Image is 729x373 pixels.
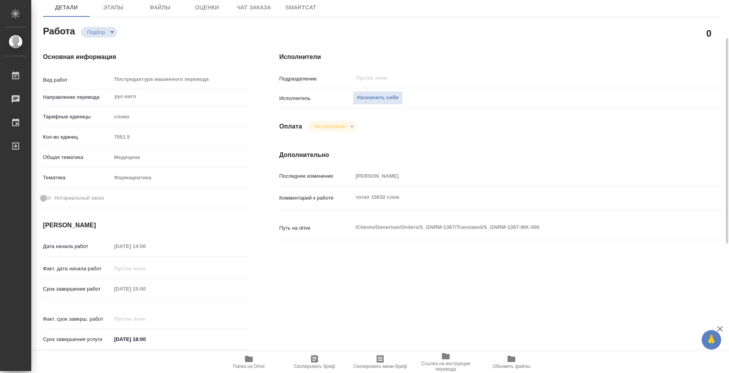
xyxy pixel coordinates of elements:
[702,330,721,350] button: 🙏
[43,52,248,62] h4: Основная информация
[111,110,248,123] div: слово
[705,332,718,348] span: 🙏
[111,313,180,325] input: Пустое поле
[493,364,531,369] span: Обновить файлы
[279,52,720,62] h4: Исполнители
[312,123,347,130] button: Не оплачена
[111,171,248,184] div: Фармацевтика
[43,265,111,273] p: Факт. дата начала работ
[353,170,684,182] input: Пустое поле
[111,263,180,274] input: Пустое поле
[54,194,104,202] span: Нотариальный заказ
[95,3,132,12] span: Этапы
[282,351,347,373] button: Скопировать бриф
[418,361,474,372] span: Ссылка на инструкции перевода
[111,334,180,345] input: ✎ Введи что-нибудь
[294,364,335,369] span: Скопировать бриф
[43,153,111,161] p: Общая тематика
[43,113,111,121] p: Тарифные единицы
[279,172,353,180] p: Последнее изменение
[43,133,111,141] p: Кол-во единиц
[279,95,353,102] p: Исполнитель
[279,194,353,202] p: Комментарий к работе
[279,150,720,160] h4: Дополнительно
[81,27,117,37] div: Подбор
[43,23,75,37] h2: Работа
[43,336,111,343] p: Срок завершения услуги
[357,93,398,102] span: Назначить себя
[706,27,711,40] h2: 0
[353,191,684,204] textarea: тотал 15632 слов
[43,93,111,101] p: Направление перевода
[479,351,544,373] button: Обновить файлы
[111,283,180,294] input: Пустое поле
[43,174,111,182] p: Тематика
[355,73,665,83] input: Пустое поле
[279,224,353,232] p: Путь на drive
[279,122,302,131] h4: Оплата
[282,3,320,12] span: SmartCat
[43,315,111,323] p: Факт. срок заверш. работ
[353,221,684,234] textarea: /Clients/Generium/Orders/S_GNRM-1367/Translated/S_GNRM-1367-WK-006
[216,351,282,373] button: Папка на Drive
[353,91,403,105] button: Назначить себя
[347,351,413,373] button: Скопировать мини-бриф
[233,364,265,369] span: Папка на Drive
[141,3,179,12] span: Файлы
[43,285,111,293] p: Срок завершения работ
[353,364,407,369] span: Скопировать мини-бриф
[235,3,273,12] span: Чат заказа
[188,3,226,12] span: Оценки
[111,151,248,164] div: Медицина
[111,131,248,143] input: Пустое поле
[413,351,479,373] button: Ссылка на инструкции перевода
[48,3,85,12] span: Детали
[85,29,107,36] button: Подбор
[308,121,356,132] div: Подбор
[111,241,180,252] input: Пустое поле
[43,76,111,84] p: Вид работ
[279,75,353,83] p: Подразделение
[43,243,111,250] p: Дата начала работ
[43,221,248,230] h4: [PERSON_NAME]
